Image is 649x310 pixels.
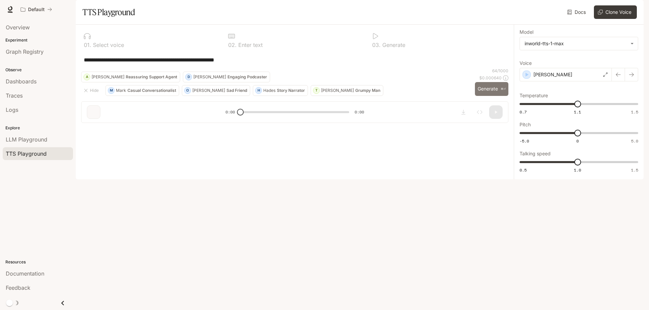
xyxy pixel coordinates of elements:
button: O[PERSON_NAME]Sad Friend [182,85,250,96]
p: Pitch [520,122,531,127]
p: [PERSON_NAME] [192,88,225,93]
div: H [256,85,262,96]
span: 1.5 [631,109,638,115]
p: [PERSON_NAME] [193,75,226,79]
span: 0.7 [520,109,527,115]
button: All workspaces [18,3,55,16]
div: D [186,72,192,82]
span: 1.1 [574,109,581,115]
button: Generate⌘⏎ [475,82,508,96]
p: Model [520,30,533,34]
p: Temperature [520,93,548,98]
p: ⌘⏎ [501,87,506,91]
p: Story Narrator [277,88,305,93]
span: 0.5 [520,167,527,173]
div: O [185,85,191,96]
p: 64 / 1000 [492,68,508,74]
p: Sad Friend [226,88,247,93]
div: T [313,85,319,96]
h1: TTS Playground [82,5,135,19]
p: Generate [381,42,405,48]
p: Reassuring Support Agent [126,75,177,79]
button: A[PERSON_NAME]Reassuring Support Agent [81,72,180,82]
div: inworld-tts-1-max [520,37,638,50]
p: 0 1 . [84,42,91,48]
span: 5.0 [631,138,638,144]
p: Voice [520,61,532,66]
span: 1.5 [631,167,638,173]
p: $ 0.000640 [479,75,502,81]
button: Hide [81,85,103,96]
span: -5.0 [520,138,529,144]
a: Docs [566,5,588,19]
p: Casual Conversationalist [127,88,176,93]
p: Engaging Podcaster [227,75,267,79]
button: T[PERSON_NAME]Grumpy Man [311,85,383,96]
p: Hades [263,88,275,93]
p: Select voice [91,42,124,48]
button: MMarkCasual Conversationalist [105,85,179,96]
button: HHadesStory Narrator [253,85,308,96]
p: Default [28,7,45,12]
p: [PERSON_NAME] [533,71,572,78]
div: A [84,72,90,82]
button: D[PERSON_NAME]Engaging Podcaster [183,72,270,82]
p: [PERSON_NAME] [92,75,124,79]
span: 0 [576,138,579,144]
div: M [108,85,114,96]
div: inworld-tts-1-max [525,40,627,47]
p: 0 3 . [372,42,381,48]
p: Grumpy Man [355,88,380,93]
p: Enter text [237,42,263,48]
span: 1.0 [574,167,581,173]
p: Mark [116,88,126,93]
p: Talking speed [520,151,551,156]
button: Clone Voice [594,5,637,19]
p: [PERSON_NAME] [321,88,354,93]
p: 0 2 . [228,42,237,48]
